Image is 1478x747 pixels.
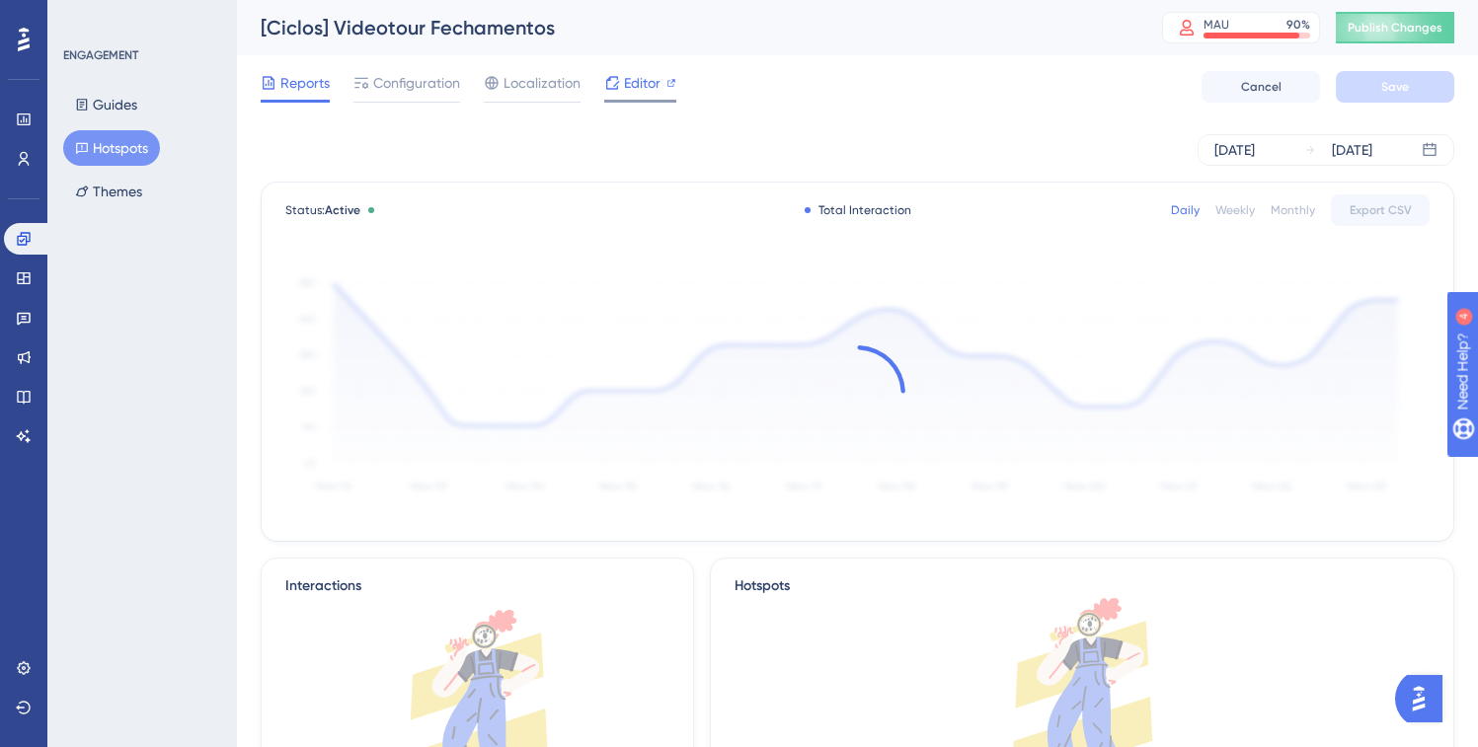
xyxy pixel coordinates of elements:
div: Interactions [285,574,361,598]
span: Save [1381,79,1409,95]
div: [DATE] [1214,138,1255,162]
button: Publish Changes [1336,12,1454,43]
div: 4 [137,10,143,26]
div: Total Interaction [805,202,911,218]
span: Configuration [373,71,460,95]
span: Editor [624,71,661,95]
div: ENGAGEMENT [63,47,138,63]
span: Active [325,203,360,217]
div: MAU [1204,17,1229,33]
span: Cancel [1241,79,1282,95]
span: Status: [285,202,360,218]
button: Themes [63,174,154,209]
div: Monthly [1271,202,1315,218]
div: Hotspots [735,574,1430,598]
span: Reports [280,71,330,95]
div: [Ciclos] Videotour Fechamentos [261,14,1113,41]
div: Daily [1171,202,1200,218]
div: [DATE] [1332,138,1372,162]
div: 90 % [1286,17,1310,33]
span: Localization [504,71,581,95]
button: Save [1336,71,1454,103]
span: Publish Changes [1348,20,1442,36]
div: Weekly [1215,202,1255,218]
button: Export CSV [1331,194,1430,226]
span: Export CSV [1350,202,1412,218]
button: Hotspots [63,130,160,166]
iframe: UserGuiding AI Assistant Launcher [1395,669,1454,728]
button: Guides [63,87,149,122]
span: Need Help? [46,5,123,29]
button: Cancel [1202,71,1320,103]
